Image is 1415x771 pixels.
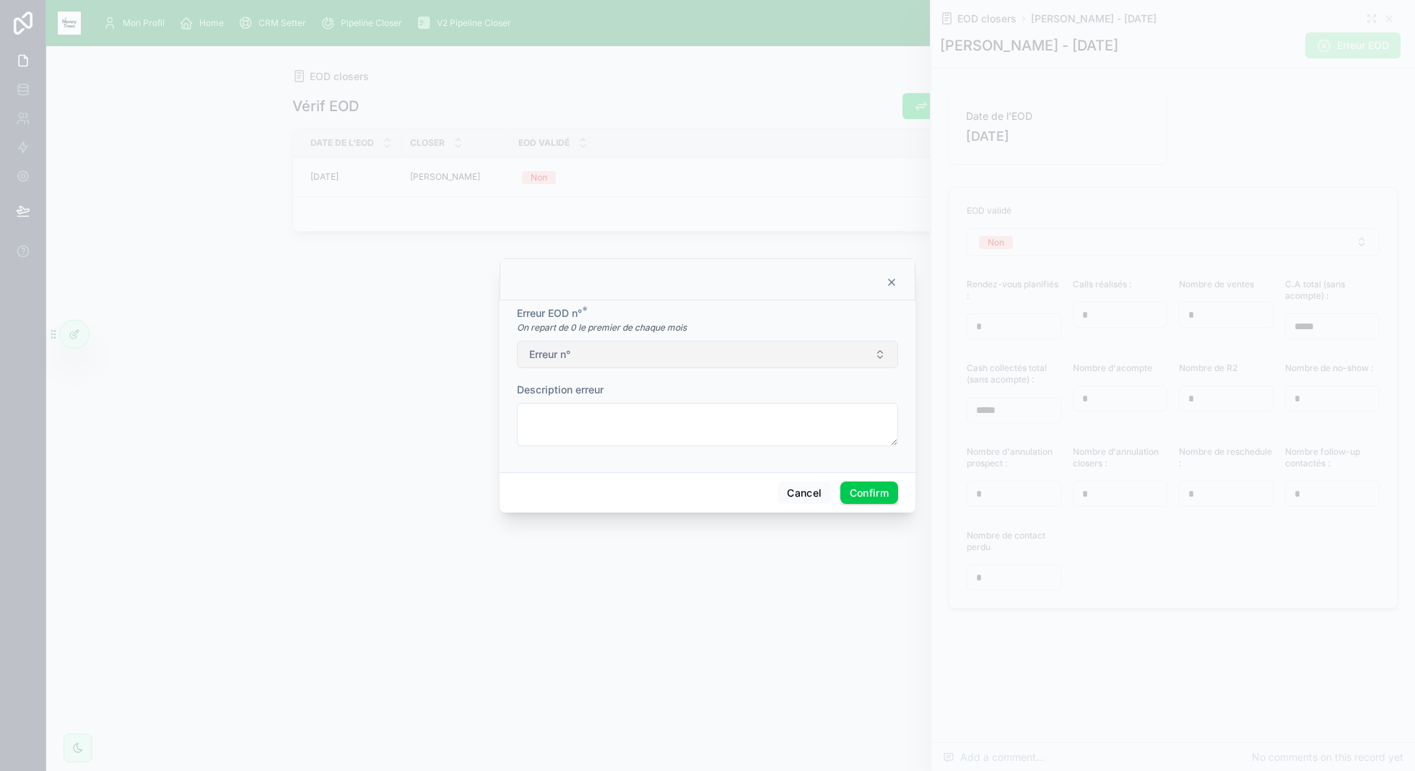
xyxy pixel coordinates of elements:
span: Erreur EOD n° [517,307,582,319]
span: Erreur n° [529,347,570,362]
button: Cancel [778,482,831,505]
span: Description erreur [517,383,604,396]
em: On repart de 0 le premier de chaque mois [517,322,687,334]
button: Confirm [840,482,898,505]
button: Select Button [517,341,898,368]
